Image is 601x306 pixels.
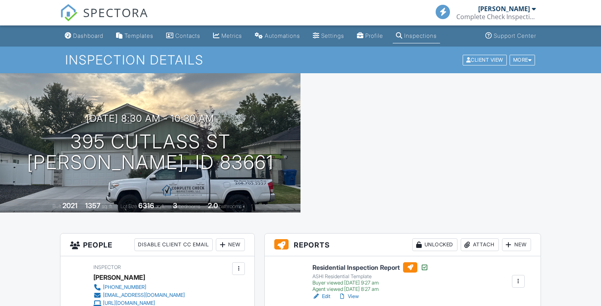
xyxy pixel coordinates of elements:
a: Residential Inspection Report ASHI Residential Template Buyer viewed [DATE] 9:27 am Agent viewed ... [312,262,428,292]
div: [PERSON_NAME] [93,271,145,283]
div: Attach [461,238,499,251]
h3: [DATE] 8:30 am - 10:30 am [86,113,214,124]
a: Support Center [482,29,539,43]
a: Edit [312,292,330,300]
div: Inspections [404,32,437,39]
span: sq.ft. [155,203,165,209]
a: View [338,292,359,300]
div: New [216,238,245,251]
span: SPECTORA [83,4,148,21]
a: [EMAIL_ADDRESS][DOMAIN_NAME] [93,291,185,299]
span: sq. ft. [102,203,113,209]
h3: People [60,234,254,256]
a: [PHONE_NUMBER] [93,283,185,291]
div: Metrics [221,32,242,39]
div: 2.0 [208,201,218,210]
div: [EMAIL_ADDRESS][DOMAIN_NAME] [103,292,185,298]
a: Metrics [210,29,245,43]
img: The Best Home Inspection Software - Spectora [60,4,78,21]
span: bathrooms [219,203,242,209]
h3: Reports [265,234,541,256]
a: Contacts [163,29,204,43]
div: Disable Client CC Email [134,238,213,251]
div: 1357 [85,201,101,210]
div: 6316 [138,201,154,210]
a: SPECTORA [60,11,148,27]
a: Automations (Basic) [252,29,303,43]
div: 3 [173,201,177,210]
div: 2021 [62,201,78,210]
div: Contacts [175,32,200,39]
a: Settings [310,29,347,43]
h1: Inspection Details [65,53,536,67]
div: Settings [321,32,344,39]
div: Buyer viewed [DATE] 9:27 am [312,280,428,286]
a: Dashboard [62,29,107,43]
div: Support Center [494,32,536,39]
div: [PERSON_NAME] [478,5,530,13]
a: Company Profile [354,29,386,43]
span: Built [52,203,61,209]
span: bedrooms [178,203,200,209]
div: Complete Check Inspections, LLC [456,13,536,21]
h6: Residential Inspection Report [312,262,428,273]
a: Inspections [393,29,440,43]
div: Dashboard [73,32,103,39]
div: [PHONE_NUMBER] [103,284,146,290]
div: Client View [463,55,507,65]
span: Inspector [93,264,121,270]
h1: 395 Cutlass St [PERSON_NAME], ID 83661 [27,131,274,173]
div: New [502,238,531,251]
div: Unlocked [412,238,458,251]
a: Templates [113,29,157,43]
div: Profile [365,32,383,39]
span: Lot Size [120,203,137,209]
div: Templates [124,32,153,39]
div: Automations [265,32,300,39]
div: More [510,55,535,65]
div: Agent viewed [DATE] 8:27 am [312,286,428,292]
div: ASHI Residential Template [312,273,428,280]
a: Client View [462,57,509,62]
